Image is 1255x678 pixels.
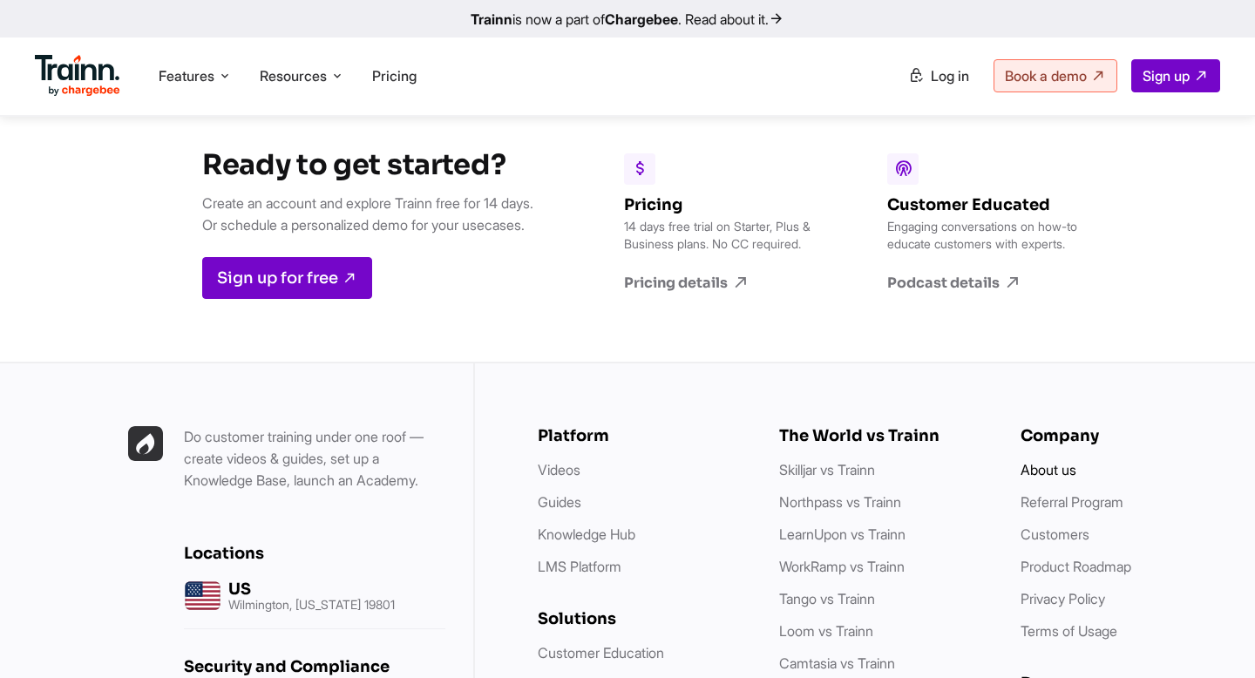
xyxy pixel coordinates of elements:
[202,193,533,236] p: Create an account and explore Trainn free for 14 days. Or schedule a personalized demo for your u...
[779,590,875,607] a: Tango vs Trainn
[202,257,372,299] a: Sign up for free
[779,558,905,575] a: WorkRamp vs Trainn
[538,493,581,511] a: Guides
[1005,68,1087,85] span: Book a demo
[228,580,395,599] h6: US
[1021,426,1227,445] h6: Company
[538,644,664,661] a: Customer Education
[128,426,163,461] img: Trainn | everything under one roof
[624,274,824,293] a: Pricing details
[260,67,327,86] span: Resources
[1021,461,1076,478] a: About us
[887,218,1088,253] p: Engaging conversations on how-to educate customers with experts.
[228,599,395,611] p: Wilmington, [US_STATE] 19801
[184,426,445,492] p: Do customer training under one roof — create videos & guides, set up a Knowledge Base, launch an ...
[35,55,120,97] img: Trainn Logo
[1168,594,1255,678] iframe: Chat Widget
[184,577,221,614] img: us headquarters
[538,426,744,445] h6: Platform
[624,195,824,214] h6: Pricing
[779,426,986,445] h6: The World vs Trainn
[184,657,445,676] h6: Security and Compliance
[887,195,1088,214] h6: Customer Educated
[779,525,906,543] a: LearnUpon vs Trainn
[1021,622,1117,640] a: Terms of Usage
[1021,590,1105,607] a: Privacy Policy
[624,218,824,253] p: 14 days free trial on Starter, Plus & Business plans. No CC required.
[1143,68,1190,85] span: Sign up
[538,525,635,543] a: Knowledge Hub
[779,654,895,672] a: Camtasia vs Trainn
[1021,493,1123,511] a: Referral Program
[538,461,580,478] a: Videos
[887,274,1088,293] a: Podcast details
[538,609,744,628] h6: Solutions
[202,147,533,182] h3: Ready to get started?
[779,493,901,511] a: Northpass vs Trainn
[779,622,873,640] a: Loom vs Trainn
[1131,60,1220,93] a: Sign up
[538,558,621,575] a: LMS Platform
[372,68,417,85] a: Pricing
[994,60,1117,93] a: Book a demo
[898,61,980,92] a: Log in
[779,461,875,478] a: Skilljar vs Trainn
[931,68,969,85] span: Log in
[605,10,678,28] b: Chargebee
[1021,558,1131,575] a: Product Roadmap
[159,67,214,86] span: Features
[471,10,512,28] b: Trainn
[1021,525,1089,543] a: Customers
[184,544,445,563] h6: Locations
